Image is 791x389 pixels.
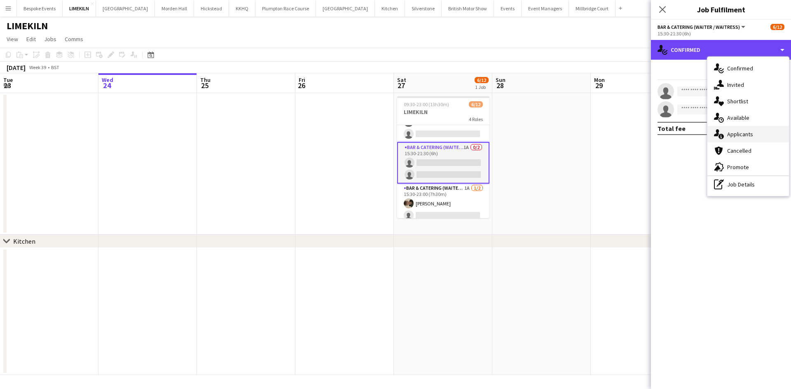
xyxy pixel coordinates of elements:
[658,24,747,30] button: Bar & Catering (Waiter / waitress)
[2,81,13,90] span: 23
[494,0,522,16] button: Events
[27,64,48,70] span: Week 39
[727,114,749,121] span: Available
[44,35,56,43] span: Jobs
[727,147,751,154] span: Cancelled
[658,24,740,30] span: Bar & Catering (Waiter / waitress)
[63,0,96,16] button: LIMEKILN
[101,81,113,90] span: 24
[469,101,483,107] span: 6/12
[17,0,63,16] button: Bespoke Events
[13,237,35,245] div: Kitchen
[475,84,488,90] div: 1 Job
[651,4,791,15] h3: Job Fulfilment
[200,76,211,84] span: Thu
[770,24,784,30] span: 6/12
[65,35,83,43] span: Comms
[3,34,21,44] a: View
[61,34,87,44] a: Comms
[727,98,748,105] span: Shortlist
[7,20,48,32] h1: LIMEKILN
[397,96,489,218] app-job-card: 09:30-23:00 (13h30m)6/12LIMEKILN4 Roles[PERSON_NAME][PERSON_NAME] Bar & Catering (Waiter / waitre...
[255,0,316,16] button: Plumpton Race Course
[404,101,449,107] span: 09:30-23:00 (13h30m)
[26,35,36,43] span: Edit
[41,34,60,44] a: Jobs
[442,0,494,16] button: British Motor Show
[496,76,505,84] span: Sun
[7,35,18,43] span: View
[651,40,791,60] div: Confirmed
[727,81,744,89] span: Invited
[102,76,113,84] span: Wed
[658,30,784,37] div: 15:30-21:30 (6h)
[522,0,569,16] button: Event Managers
[51,64,59,70] div: BST
[229,0,255,16] button: KKHQ
[96,0,155,16] button: [GEOGRAPHIC_DATA]
[569,0,615,16] button: Millbridge Court
[658,124,686,133] div: Total fee
[23,34,39,44] a: Edit
[594,76,605,84] span: Mon
[375,0,405,16] button: Kitchen
[194,0,229,16] button: Hickstead
[7,63,26,72] div: [DATE]
[3,76,13,84] span: Tue
[727,163,749,171] span: Promote
[727,130,753,138] span: Applicants
[397,108,489,116] h3: LIMEKILN
[397,142,489,184] app-card-role: Bar & Catering (Waiter / waitress)1A0/215:30-21:30 (6h)
[397,76,406,84] span: Sat
[297,81,305,90] span: 26
[593,81,605,90] span: 29
[155,0,194,16] button: Morden Hall
[475,77,489,83] span: 6/12
[727,65,753,72] span: Confirmed
[316,0,375,16] button: [GEOGRAPHIC_DATA]
[299,76,305,84] span: Fri
[397,184,489,224] app-card-role: Bar & Catering (Waiter / waitress)1A1/215:30-23:00 (7h30m)[PERSON_NAME]
[199,81,211,90] span: 25
[396,81,406,90] span: 27
[469,116,483,122] span: 4 Roles
[405,0,442,16] button: Silverstone
[707,176,789,193] div: Job Details
[494,81,505,90] span: 28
